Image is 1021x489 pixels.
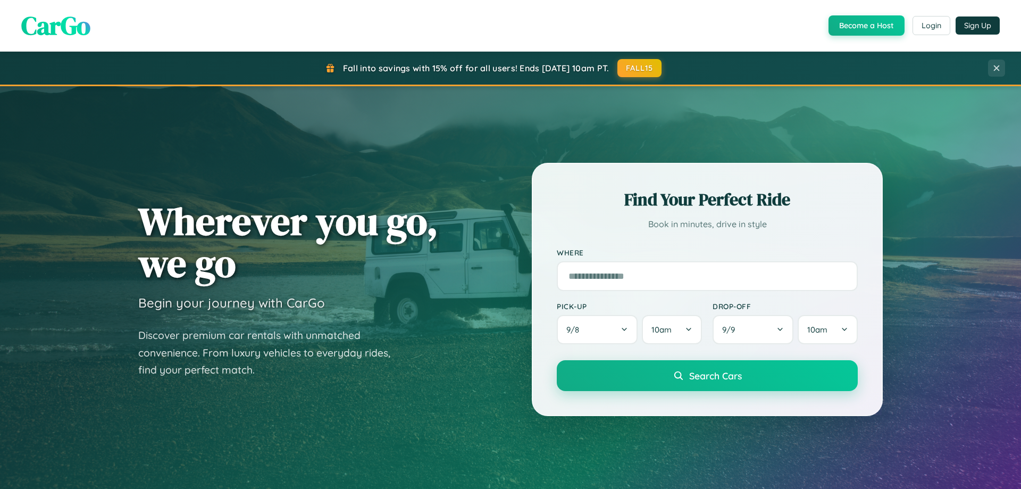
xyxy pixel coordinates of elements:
[21,8,90,43] span: CarGo
[956,16,1000,35] button: Sign Up
[642,315,702,344] button: 10am
[557,188,858,211] h2: Find Your Perfect Ride
[557,360,858,391] button: Search Cars
[807,325,827,335] span: 10am
[557,217,858,232] p: Book in minutes, drive in style
[557,248,858,257] label: Where
[713,315,793,344] button: 9/9
[798,315,858,344] button: 10am
[689,370,742,382] span: Search Cars
[913,16,950,35] button: Login
[566,325,584,335] span: 9 / 8
[617,59,662,77] button: FALL15
[343,63,609,73] span: Fall into savings with 15% off for all users! Ends [DATE] 10am PT.
[557,315,638,344] button: 9/8
[138,327,404,379] p: Discover premium car rentals with unmatched convenience. From luxury vehicles to everyday rides, ...
[557,302,702,311] label: Pick-up
[138,200,438,284] h1: Wherever you go, we go
[138,295,325,311] h3: Begin your journey with CarGo
[722,325,740,335] span: 9 / 9
[713,302,858,311] label: Drop-off
[651,325,672,335] span: 10am
[828,15,905,36] button: Become a Host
